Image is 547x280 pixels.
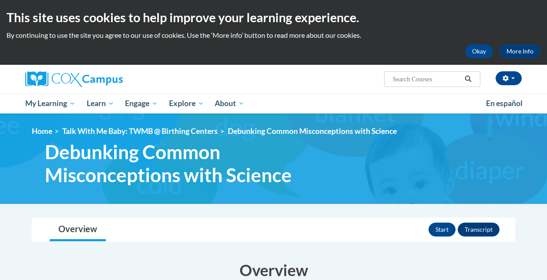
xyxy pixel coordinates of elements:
img: Cox Campus [25,71,123,87]
span: Debunking Common Misconceptions with Science [228,127,397,136]
h2: This site uses cookies to help improve your learning experience. [7,9,540,26]
button: Start [429,223,456,237]
span: Learn [87,98,114,109]
span: Explore [169,98,204,109]
span: Debunking Common Misconceptions with Science [45,140,345,187]
a: Talk With Me Baby: TWMB @ Birthing Centers [62,127,218,136]
button: Transcript [458,223,500,237]
a: My Learning [20,93,81,113]
span: En español [486,99,523,108]
a: More Info [500,44,540,58]
a: Explore [163,93,209,113]
a: En español [480,94,528,113]
span: Engage [125,98,158,109]
input: Search Courses [392,74,462,84]
button: Account Settings [496,71,522,85]
a: Overview [50,218,106,241]
div: Main menu [19,93,528,113]
button: Okay [465,44,493,58]
button: Search [462,74,475,84]
a: Engage [119,93,163,113]
span: My Learning [25,98,75,109]
a: Learn [81,93,120,113]
a: Cox Campus [25,71,182,87]
span: About [215,98,244,109]
a: Home [32,127,52,136]
a: About [209,93,250,113]
p: By continuing to use the site you agree to our use of cookies. Use the ‘More info’ button to read... [7,30,540,40]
